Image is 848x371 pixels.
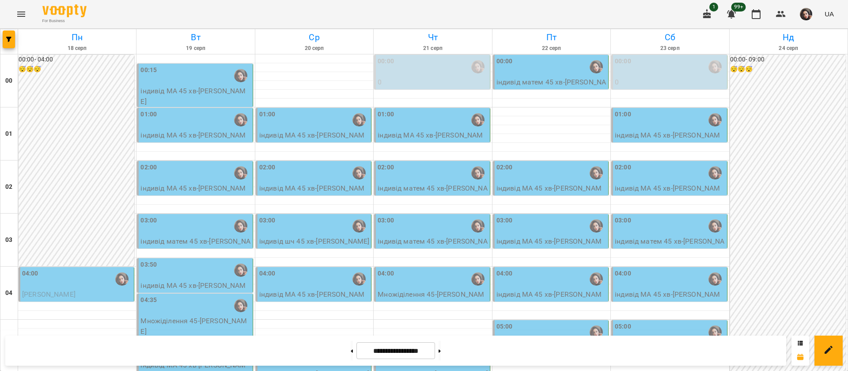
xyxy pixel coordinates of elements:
p: індивід МА 45 хв - [PERSON_NAME] [496,236,606,257]
label: 01:00 [140,110,157,119]
label: 01:00 [615,110,631,119]
p: індивід шч 45 хв ([PERSON_NAME]) [378,88,488,108]
p: індивід МА 45 хв - [PERSON_NAME], мама [PERSON_NAME] [259,130,369,151]
label: 05:00 [615,322,631,332]
h6: 00:00 - 09:00 [730,55,846,65]
h6: Сб [612,31,727,44]
h6: Пт [494,31,609,44]
button: Menu [11,4,32,25]
h6: 03 [5,235,12,245]
div: Гусак Олена Армаїсівна \МА укр .рос\ШЧ укр .рос\\ https://us06web.zoom.us/j/83079612343 [471,60,485,73]
button: UA [821,6,837,22]
label: 04:00 [496,269,513,279]
h6: 02 [5,182,12,192]
span: UA [825,9,834,19]
p: 0 [615,77,725,88]
p: Множіділення 45 - [PERSON_NAME] [140,316,250,337]
img: Гусак Олена Армаїсівна \МА укр .рос\ШЧ укр .рос\\ https://us06web.zoom.us/j/83079612343 [234,166,247,180]
p: індивід МА 45 хв - [PERSON_NAME] [140,130,250,151]
img: Гусак Олена Армаїсівна \МА укр .рос\ШЧ укр .рос\\ https://us06web.zoom.us/j/83079612343 [590,219,603,233]
span: 1 [709,3,718,11]
div: Гусак Олена Армаїсівна \МА укр .рос\ШЧ укр .рос\\ https://us06web.zoom.us/j/83079612343 [234,69,247,82]
p: індивід шч 45 хв ([PERSON_NAME]) [615,88,725,108]
img: Гусак Олена Армаїсівна \МА укр .рос\ШЧ укр .рос\\ https://us06web.zoom.us/j/83079612343 [234,113,247,126]
label: 03:00 [615,216,631,226]
label: 04:00 [378,269,394,279]
label: 01:00 [259,110,276,119]
img: 415cf204168fa55e927162f296ff3726.jpg [800,8,812,20]
img: Гусак Олена Армаїсівна \МА укр .рос\ШЧ укр .рос\\ https://us06web.zoom.us/j/83079612343 [471,272,485,286]
h6: Ср [257,31,372,44]
h6: Пн [19,31,135,44]
h6: 21 серп [375,44,490,53]
img: Гусак Олена Армаїсівна \МА укр .рос\ШЧ укр .рос\\ https://us06web.zoom.us/j/83079612343 [590,166,603,180]
p: індивід МА 45 хв - [PERSON_NAME] [615,183,725,204]
label: 00:00 [615,57,631,66]
div: Гусак Олена Армаїсівна \МА укр .рос\ШЧ укр .рос\\ https://us06web.zoom.us/j/83079612343 [590,60,603,73]
label: 02:00 [378,163,394,172]
img: Гусак Олена Армаїсівна \МА укр .рос\ШЧ укр .рос\\ https://us06web.zoom.us/j/83079612343 [708,60,722,73]
div: Гусак Олена Армаїсівна \МА укр .рос\ШЧ укр .рос\\ https://us06web.zoom.us/j/83079612343 [352,272,366,286]
p: індивід матем 45 хв - [PERSON_NAME] [378,183,488,204]
label: 04:00 [259,269,276,279]
span: [PERSON_NAME] [22,290,76,298]
p: індивід МА 45 хв - [PERSON_NAME] [259,183,369,204]
h6: Вт [138,31,253,44]
label: 02:00 [615,163,631,172]
div: Гусак Олена Армаїсівна \МА укр .рос\ШЧ укр .рос\\ https://us06web.zoom.us/j/83079612343 [234,299,247,312]
img: Гусак Олена Армаїсівна \МА укр .рос\ШЧ укр .рос\\ https://us06web.zoom.us/j/83079612343 [471,113,485,126]
label: 02:00 [140,163,157,172]
img: Гусак Олена Армаїсівна \МА укр .рос\ШЧ укр .рос\\ https://us06web.zoom.us/j/83079612343 [708,325,722,339]
label: 03:00 [496,216,513,226]
img: Гусак Олена Армаїсівна \МА укр .рос\ШЧ укр .рос\\ https://us06web.zoom.us/j/83079612343 [708,166,722,180]
img: Гусак Олена Армаїсівна \МА укр .рос\ШЧ укр .рос\\ https://us06web.zoom.us/j/83079612343 [590,325,603,339]
img: Гусак Олена Армаїсівна \МА укр .рос\ШЧ укр .рос\\ https://us06web.zoom.us/j/83079612343 [708,272,722,286]
label: 00:15 [140,65,157,75]
img: Гусак Олена Армаїсівна \МА укр .рос\ШЧ укр .рос\\ https://us06web.zoom.us/j/83079612343 [352,113,366,126]
p: індивід МА 45 хв [22,300,132,310]
h6: 01 [5,129,12,139]
img: Гусак Олена Армаїсівна \МА укр .рос\ШЧ укр .рос\\ https://us06web.zoom.us/j/83079612343 [708,113,722,126]
h6: 😴😴😴 [730,65,846,74]
div: Гусак Олена Армаїсівна \МА укр .рос\ШЧ укр .рос\\ https://us06web.zoom.us/j/83079612343 [352,166,366,180]
label: 02:00 [496,163,513,172]
img: Гусак Олена Армаїсівна \МА укр .рос\ШЧ укр .рос\\ https://us06web.zoom.us/j/83079612343 [115,272,129,286]
label: 00:00 [378,57,394,66]
h6: 04 [5,288,12,298]
p: індивід матем 45 хв - [PERSON_NAME] [496,77,606,98]
label: 03:00 [378,216,394,226]
label: 03:50 [140,260,157,270]
label: 04:00 [22,269,38,279]
p: індивід МА 45 хв - [PERSON_NAME], мама [PERSON_NAME] [140,183,250,204]
div: Гусак Олена Армаїсівна \МА укр .рос\ШЧ укр .рос\\ https://us06web.zoom.us/j/83079612343 [708,219,722,233]
img: Voopty Logo [42,4,87,17]
h6: Нд [731,31,846,44]
h6: Чт [375,31,490,44]
label: 04:00 [615,269,631,279]
div: Гусак Олена Армаїсівна \МА укр .рос\ШЧ укр .рос\\ https://us06web.zoom.us/j/83079612343 [471,219,485,233]
h6: 😴😴😴 [19,65,134,74]
span: 99+ [731,3,746,11]
h6: 00:00 - 04:00 [19,55,134,65]
img: Гусак Олена Армаїсівна \МА укр .рос\ШЧ укр .рос\\ https://us06web.zoom.us/j/83079612343 [234,219,247,233]
img: Гусак Олена Армаїсівна \МА укр .рос\ШЧ укр .рос\\ https://us06web.zoom.us/j/83079612343 [234,264,247,277]
p: індивід МА 45 хв - [PERSON_NAME] [496,289,606,310]
h6: 20 серп [257,44,372,53]
p: індивід МА 45 хв - [PERSON_NAME] [615,289,725,310]
div: Гусак Олена Армаїсівна \МА укр .рос\ШЧ укр .рос\\ https://us06web.zoom.us/j/83079612343 [352,219,366,233]
h6: 24 серп [731,44,846,53]
p: індивід МА 45 хв - [PERSON_NAME] [615,130,725,151]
